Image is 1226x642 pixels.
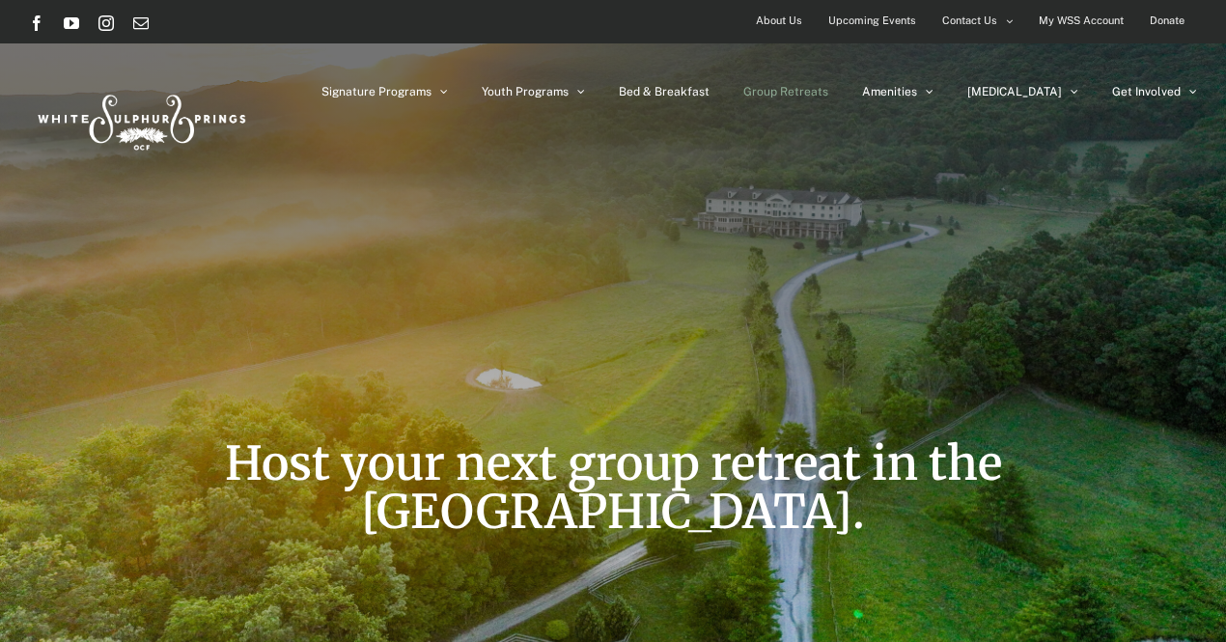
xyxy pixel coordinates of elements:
span: Group Retreats [743,86,828,98]
span: Host your next group retreat in the [GEOGRAPHIC_DATA]. [225,434,1002,541]
span: My WSS Account [1039,7,1124,35]
a: Amenities [862,43,933,140]
nav: Main Menu [321,43,1197,140]
a: YouTube [64,15,79,31]
span: About Us [756,7,802,35]
span: Signature Programs [321,86,432,98]
a: Bed & Breakfast [619,43,710,140]
a: Youth Programs [482,43,585,140]
a: [MEDICAL_DATA] [967,43,1078,140]
a: Facebook [29,15,44,31]
a: Instagram [98,15,114,31]
span: Bed & Breakfast [619,86,710,98]
span: Get Involved [1112,86,1181,98]
a: Email [133,15,149,31]
a: Signature Programs [321,43,448,140]
span: Youth Programs [482,86,569,98]
span: Amenities [862,86,917,98]
span: Donate [1150,7,1184,35]
span: Contact Us [942,7,997,35]
span: Upcoming Events [828,7,916,35]
a: Get Involved [1112,43,1197,140]
span: [MEDICAL_DATA] [967,86,1062,98]
img: White Sulphur Springs Logo [29,73,251,164]
a: Group Retreats [743,43,828,140]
